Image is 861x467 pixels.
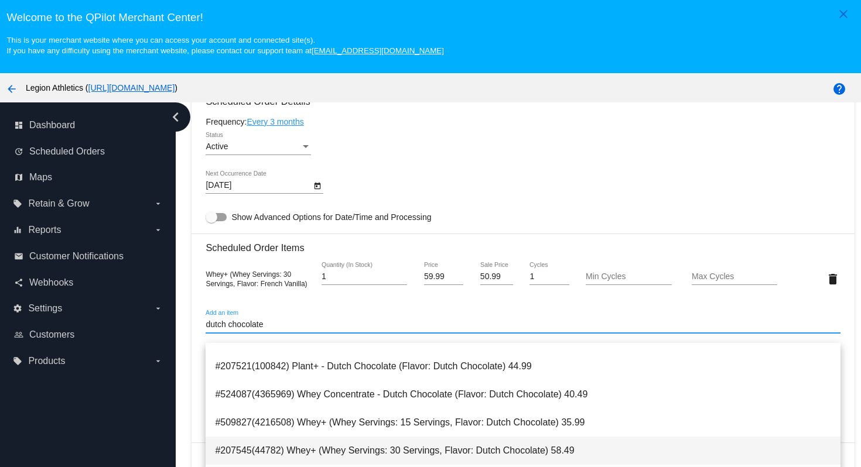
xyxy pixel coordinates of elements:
[13,199,22,208] i: local_offer
[153,304,163,313] i: arrow_drop_down
[206,270,307,288] span: Whey+ (Whey Servings: 30 Servings, Flavor: French Vanilla)
[6,36,443,55] small: This is your merchant website where you can access your account and connected site(s). If you hav...
[29,120,75,131] span: Dashboard
[215,352,831,380] span: #207521(100842) Plant+ - Dutch Chocolate (Flavor: Dutch Chocolate) 44.99
[13,356,22,366] i: local_offer
[28,225,61,235] span: Reports
[14,252,23,261] i: email
[29,329,74,340] span: Customers
[424,272,463,281] input: Price
[14,116,163,135] a: dashboard Dashboard
[836,7,850,21] mat-icon: close
[29,277,73,288] span: Webhooks
[311,179,323,191] button: Open calendar
[13,304,22,313] i: settings
[29,146,105,157] span: Scheduled Orders
[6,11,854,24] h3: Welcome to the QPilot Merchant Center!
[88,83,175,92] a: [URL][DOMAIN_NAME]
[153,225,163,235] i: arrow_drop_down
[206,142,311,152] mat-select: Status
[14,142,163,161] a: update Scheduled Orders
[14,278,23,287] i: share
[215,408,831,437] span: #509827(4216508) Whey+ (Whey Servings: 15 Servings, Flavor: Dutch Chocolate) 35.99
[14,147,23,156] i: update
[166,108,185,126] i: chevron_left
[826,272,840,286] mat-icon: delete
[153,199,163,208] i: arrow_drop_down
[586,272,671,281] input: Min Cycles
[312,46,444,55] a: [EMAIL_ADDRESS][DOMAIN_NAME]
[14,121,23,130] i: dashboard
[14,330,23,339] i: people_outline
[14,168,163,187] a: map Maps
[215,437,831,465] span: #207545(44782) Whey+ (Whey Servings: 30 Servings, Flavor: Dutch Chocolate) 58.49
[692,272,777,281] input: Max Cycles
[153,356,163,366] i: arrow_drop_down
[231,211,431,223] span: Show Advanced Options for Date/Time and Processing
[247,117,303,126] a: Every 3 months
[529,272,569,281] input: Cycles
[14,273,163,292] a: share Webhooks
[215,380,831,408] span: #524087(4365969) Whey Concentrate - Dutch Chocolate (Flavor: Dutch Chocolate) 40.49
[206,142,228,151] span: Active
[206,233,840,253] h3: Scheduled Order Items
[14,325,163,344] a: people_outline Customers
[206,320,840,329] input: Add an item
[28,303,62,314] span: Settings
[29,251,124,262] span: Customer Notifications
[14,247,163,266] a: email Customer Notifications
[29,172,52,183] span: Maps
[480,272,513,281] input: Sale Price
[13,225,22,235] i: equalizer
[26,83,177,92] span: Legion Athletics ( )
[832,82,846,96] mat-icon: help
[28,198,89,209] span: Retain & Grow
[322,272,407,281] input: Quantity (In Stock)
[206,117,840,126] div: Frequency:
[206,181,311,190] input: Next Occurrence Date
[14,173,23,182] i: map
[5,82,19,96] mat-icon: arrow_back
[28,356,65,366] span: Products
